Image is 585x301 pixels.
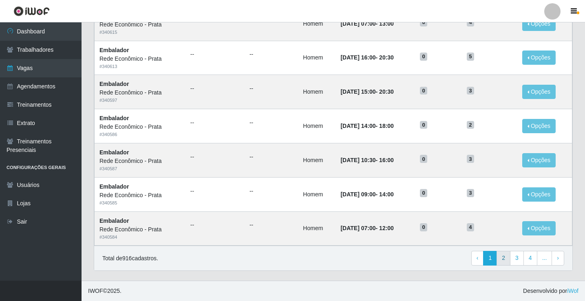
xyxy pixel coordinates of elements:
ul: -- [190,221,240,229]
div: Rede Econômico - Prata [99,157,181,165]
ul: -- [190,187,240,196]
span: 3 [467,87,474,95]
a: Next [552,251,564,266]
time: 18:00 [379,123,394,129]
div: Rede Econômico - Prata [99,123,181,131]
span: 5 [467,53,474,61]
ul: -- [190,50,240,59]
strong: Embalador [99,149,129,156]
strong: - [340,123,393,129]
strong: - [340,191,393,198]
span: › [557,255,559,261]
time: 16:00 [379,157,394,163]
time: 20:30 [379,54,394,61]
td: Homem [298,41,336,75]
a: 4 [523,251,537,266]
div: Rede Econômico - Prata [99,55,181,63]
strong: Embalador [99,115,129,121]
div: # 340587 [99,165,181,172]
span: 0 [420,121,427,129]
td: Homem [298,211,336,246]
div: # 340615 [99,29,181,36]
td: Homem [298,7,336,41]
time: 20:30 [379,88,394,95]
span: © 2025 . [88,287,121,295]
div: Rede Econômico - Prata [99,225,181,234]
span: 0 [420,155,427,163]
time: 14:00 [379,191,394,198]
button: Opções [522,187,556,202]
span: 0 [420,18,427,26]
ul: -- [190,119,240,127]
strong: - [340,88,393,95]
div: Rede Econômico - Prata [99,20,181,29]
span: 0 [420,53,427,61]
td: Homem [298,143,336,177]
div: # 340597 [99,97,181,104]
strong: - [340,225,393,231]
a: 1 [483,251,497,266]
strong: Embalador [99,47,129,53]
time: [DATE] 07:00 [340,20,375,27]
button: Opções [522,85,556,99]
time: [DATE] 07:00 [340,225,375,231]
span: 4 [467,18,474,26]
div: # 340586 [99,131,181,138]
span: 3 [467,155,474,163]
time: [DATE] 10:30 [340,157,375,163]
div: # 340585 [99,200,181,207]
span: 2 [467,121,474,129]
strong: - [340,20,393,27]
span: 3 [467,189,474,197]
img: CoreUI Logo [13,6,50,16]
time: 13:00 [379,20,394,27]
td: Homem [298,75,336,109]
span: Desenvolvido por [523,287,578,295]
button: Opções [522,119,556,133]
time: [DATE] 14:00 [340,123,375,129]
td: Homem [298,177,336,211]
span: 4 [467,223,474,231]
button: Opções [522,51,556,65]
strong: Embalador [99,81,129,87]
ul: -- [190,153,240,161]
div: Rede Econômico - Prata [99,88,181,97]
time: [DATE] 16:00 [340,54,375,61]
ul: -- [249,84,293,93]
a: iWof [567,288,578,294]
div: Rede Econômico - Prata [99,191,181,200]
div: # 340584 [99,234,181,241]
time: [DATE] 15:00 [340,88,375,95]
ul: -- [249,221,293,229]
button: Opções [522,17,556,31]
strong: - [340,54,393,61]
time: 12:00 [379,225,394,231]
ul: -- [249,119,293,127]
span: ‹ [477,255,479,261]
span: 0 [420,87,427,95]
a: 2 [497,251,510,266]
button: Opções [522,221,556,235]
a: Previous [471,251,484,266]
time: [DATE] 09:00 [340,191,375,198]
div: # 340613 [99,63,181,70]
strong: Embalador [99,218,129,224]
td: Homem [298,109,336,143]
span: 0 [420,189,427,197]
ul: -- [249,187,293,196]
button: Opções [522,153,556,167]
span: IWOF [88,288,103,294]
a: 3 [510,251,524,266]
strong: Embalador [99,183,129,190]
strong: - [340,157,393,163]
span: 0 [420,223,427,231]
a: ... [537,251,552,266]
ul: -- [249,50,293,59]
ul: -- [249,153,293,161]
nav: pagination [471,251,564,266]
ul: -- [190,84,240,93]
p: Total de 916 cadastros. [102,254,158,263]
